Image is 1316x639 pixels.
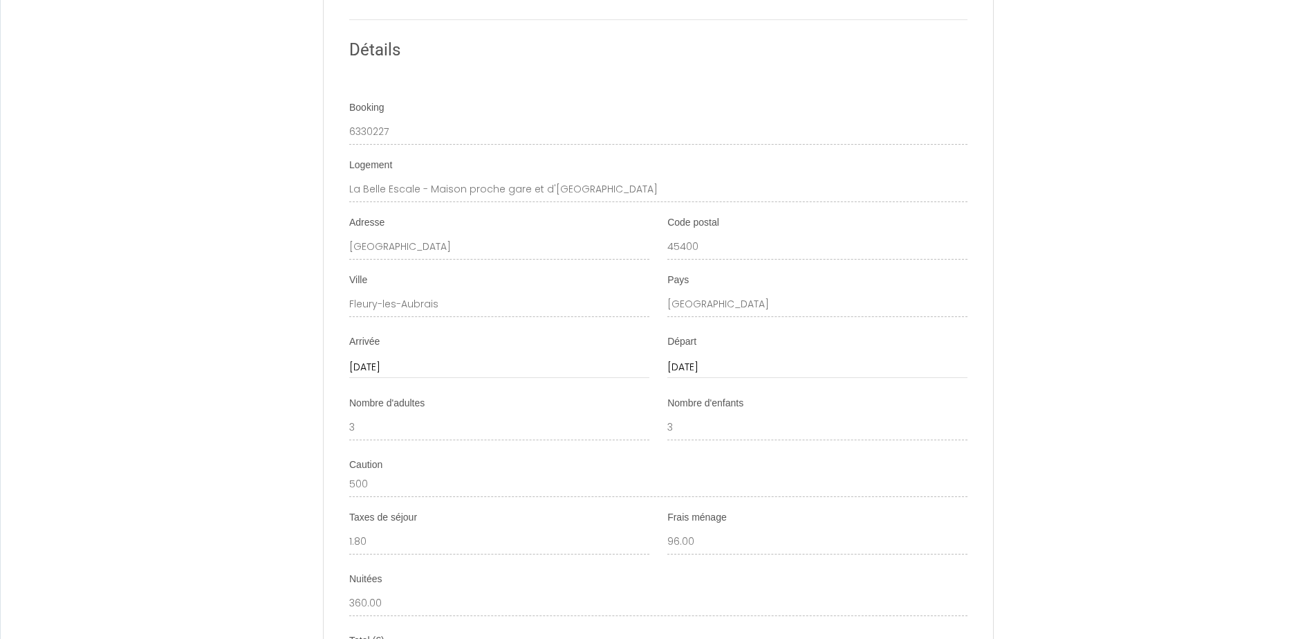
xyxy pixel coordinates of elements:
label: Booking [349,101,384,115]
label: Nuitées [349,573,382,586]
label: Taxes de séjour [349,511,417,525]
label: Logement [349,159,392,172]
div: Caution [349,458,967,472]
label: Arrivée [349,335,380,349]
label: Adresse [349,216,384,230]
label: Code postal [667,216,719,230]
label: Ville [349,273,367,287]
label: Pays [667,273,689,287]
label: Départ [667,335,696,349]
label: Frais ménage [667,511,727,525]
label: Nombre d'adultes [349,397,425,411]
h2: Détails [349,37,967,64]
label: Nombre d'enfants [667,397,743,411]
